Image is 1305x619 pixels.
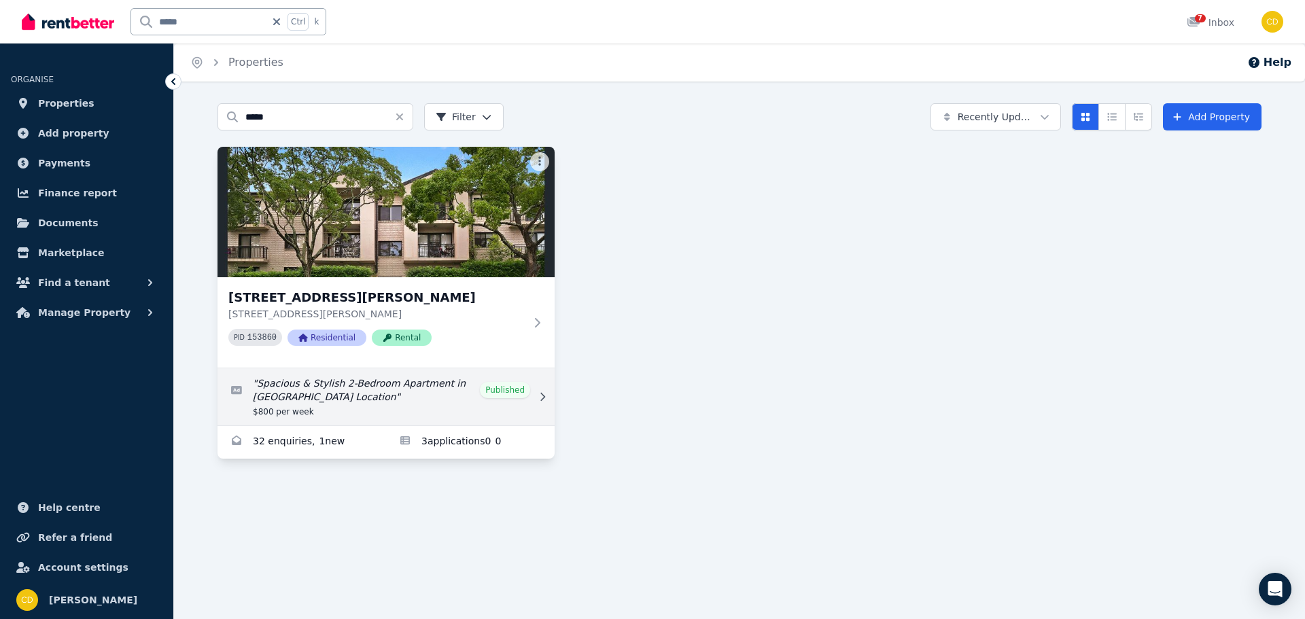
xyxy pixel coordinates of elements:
[38,95,94,111] span: Properties
[1072,103,1099,130] button: Card view
[217,368,555,425] a: Edit listing: Spacious & Stylish 2-Bedroom Apartment in Prime Marrickville Location
[217,147,555,368] a: 3/43 Ewart Street, Marrickville[STREET_ADDRESS][PERSON_NAME][STREET_ADDRESS][PERSON_NAME]PID 1538...
[372,330,432,346] span: Rental
[11,524,162,551] a: Refer a friend
[386,426,555,459] a: Applications for 3/43 Ewart Street, Marrickville
[38,304,130,321] span: Manage Property
[11,299,162,326] button: Manage Property
[38,215,99,231] span: Documents
[314,16,319,27] span: k
[11,554,162,581] a: Account settings
[22,12,114,32] img: RentBetter
[38,155,90,171] span: Payments
[1072,103,1152,130] div: View options
[1163,103,1261,130] a: Add Property
[11,269,162,296] button: Find a tenant
[1098,103,1126,130] button: Compact list view
[288,330,366,346] span: Residential
[424,103,504,130] button: Filter
[247,333,277,342] code: 153860
[49,592,137,608] span: [PERSON_NAME]
[288,13,309,31] span: Ctrl
[38,529,112,546] span: Refer a friend
[958,110,1034,124] span: Recently Updated
[11,75,54,84] span: ORGANISE
[38,245,104,261] span: Marketplace
[1195,14,1206,22] span: 7
[234,334,245,341] small: PID
[530,152,549,171] button: More options
[436,110,476,124] span: Filter
[11,179,162,207] a: Finance report
[11,239,162,266] a: Marketplace
[1247,54,1291,71] button: Help
[38,499,101,516] span: Help centre
[228,288,525,307] h3: [STREET_ADDRESS][PERSON_NAME]
[11,149,162,177] a: Payments
[228,307,525,321] p: [STREET_ADDRESS][PERSON_NAME]
[217,426,386,459] a: Enquiries for 3/43 Ewart Street, Marrickville
[38,275,110,291] span: Find a tenant
[930,103,1061,130] button: Recently Updated
[38,185,117,201] span: Finance report
[11,120,162,147] a: Add property
[38,559,128,576] span: Account settings
[11,209,162,236] a: Documents
[11,90,162,117] a: Properties
[1261,11,1283,33] img: Chris Dimitropoulos
[1187,16,1234,29] div: Inbox
[38,125,109,141] span: Add property
[1125,103,1152,130] button: Expanded list view
[1259,573,1291,605] div: Open Intercom Messenger
[11,494,162,521] a: Help centre
[16,589,38,611] img: Chris Dimitropoulos
[394,103,413,130] button: Clear search
[217,147,555,277] img: 3/43 Ewart Street, Marrickville
[174,43,300,82] nav: Breadcrumb
[228,56,283,69] a: Properties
